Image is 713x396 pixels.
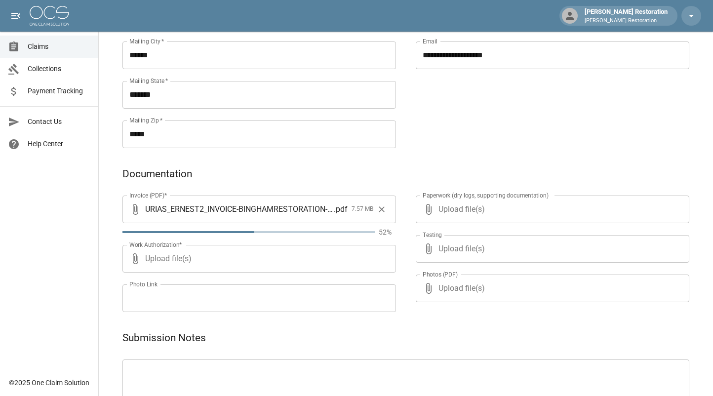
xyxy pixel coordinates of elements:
label: Paperwork (dry logs, supporting documentation) [423,191,549,199]
button: open drawer [6,6,26,26]
div: © 2025 One Claim Solution [9,378,89,388]
span: Claims [28,41,90,52]
span: Payment Tracking [28,86,90,96]
span: Upload file(s) [438,275,663,302]
p: 52% [379,227,396,237]
label: Invoice (PDF)* [129,191,167,199]
button: Clear [374,202,389,217]
span: Help Center [28,139,90,149]
label: Testing [423,231,442,239]
label: Photos (PDF) [423,270,458,278]
span: Contact Us [28,117,90,127]
div: [PERSON_NAME] Restoration [581,7,672,25]
label: Mailing Zip [129,116,163,124]
span: Upload file(s) [438,196,663,223]
span: Collections [28,64,90,74]
span: . pdf [334,203,348,215]
label: Photo Link [129,280,158,288]
label: Email [423,37,437,45]
img: ocs-logo-white-transparent.png [30,6,69,26]
label: Mailing State [129,77,168,85]
span: Upload file(s) [145,245,369,273]
span: Upload file(s) [438,235,663,263]
label: Mailing City [129,37,164,45]
p: [PERSON_NAME] Restoration [585,17,668,25]
label: Work Authorization* [129,240,182,249]
span: 7.57 MB [352,204,373,214]
span: URIAS_ERNEST2_INVOICE-BINGHAMRESTORATION-TUC [145,203,334,215]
